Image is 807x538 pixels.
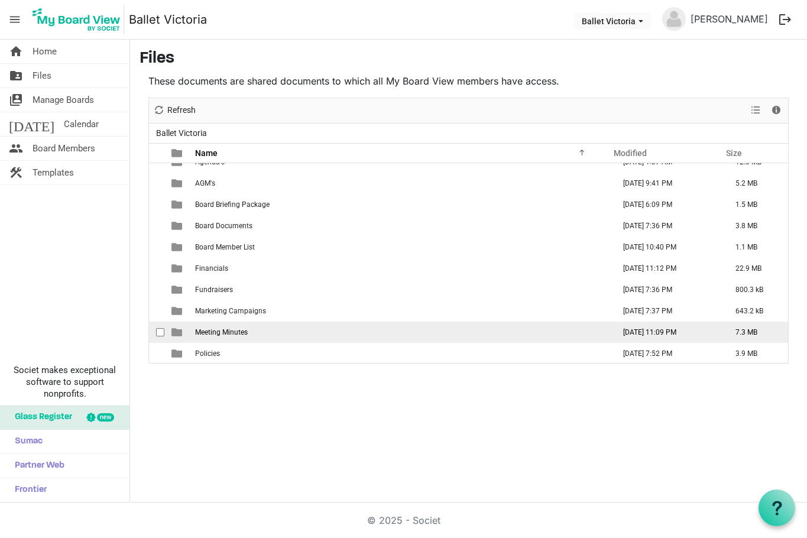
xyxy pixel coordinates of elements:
span: Files [33,64,51,87]
span: Board Briefing Package [195,200,270,209]
img: no-profile-picture.svg [662,7,686,31]
a: © 2025 - Societ [367,514,440,526]
td: checkbox [149,300,164,322]
td: 1.5 MB is template cell column header Size [723,194,788,215]
span: Marketing Campaigns [195,307,266,315]
td: Financials is template cell column header Name [192,258,611,279]
td: checkbox [149,194,164,215]
td: 5.2 MB is template cell column header Size [723,173,788,194]
td: checkbox [149,279,164,300]
span: Sumac [9,430,43,453]
button: logout [773,7,798,32]
span: menu [4,8,26,31]
span: Policies [195,349,220,358]
td: Board Documents is template cell column header Name [192,215,611,236]
a: My Board View Logo [29,5,129,34]
span: Templates [33,161,74,184]
td: 3.9 MB is template cell column header Size [723,343,788,364]
span: Agenda's [195,158,225,166]
td: checkbox [149,343,164,364]
h3: Files [140,49,798,69]
td: checkbox [149,258,164,279]
span: Name [195,148,218,158]
span: home [9,40,23,63]
span: Ballet Victoria [154,126,209,141]
td: June 25, 2025 11:09 PM column header Modified [611,322,723,343]
button: Details [769,103,785,118]
td: 800.3 kB is template cell column header Size [723,279,788,300]
span: Meeting Minutes [195,328,248,336]
span: Board Members [33,137,95,160]
span: AGM's [195,179,215,187]
div: Refresh [149,98,200,123]
td: checkbox [149,215,164,236]
td: 22.9 MB is template cell column header Size [723,258,788,279]
td: checkbox [149,173,164,194]
td: Board Briefing Package is template cell column header Name [192,194,611,215]
button: Refresh [151,103,198,118]
div: View [746,98,766,123]
td: November 12, 2024 7:37 PM column header Modified [611,300,723,322]
td: Board Member List is template cell column header Name [192,236,611,258]
td: 1.1 MB is template cell column header Size [723,236,788,258]
td: is template cell column header type [164,236,192,258]
td: August 11, 2025 7:52 PM column header Modified [611,343,723,364]
span: Board Member List [195,243,255,251]
td: November 12, 2024 7:36 PM column header Modified [611,279,723,300]
span: Financials [195,264,228,273]
div: new [97,413,114,422]
button: View dropdownbutton [748,103,763,118]
button: Ballet Victoria dropdownbutton [574,12,651,29]
td: is template cell column header type [164,322,192,343]
td: 7.3 MB is template cell column header Size [723,322,788,343]
td: is template cell column header type [164,215,192,236]
td: Meeting Minutes is template cell column header Name [192,322,611,343]
div: Details [766,98,786,123]
td: is template cell column header type [164,173,192,194]
td: Marketing Campaigns is template cell column header Name [192,300,611,322]
td: 643.2 kB is template cell column header Size [723,300,788,322]
span: Size [726,148,742,158]
td: 3.8 MB is template cell column header Size [723,215,788,236]
td: is template cell column header type [164,258,192,279]
td: is template cell column header type [164,343,192,364]
span: Frontier [9,478,47,502]
td: Policies is template cell column header Name [192,343,611,364]
span: people [9,137,23,160]
td: November 12, 2024 7:36 PM column header Modified [611,215,723,236]
img: My Board View Logo [29,5,124,34]
a: Ballet Victoria [129,8,207,31]
td: December 02, 2024 9:41 PM column header Modified [611,173,723,194]
span: Manage Boards [33,88,94,112]
p: These documents are shared documents to which all My Board View members have access. [148,74,789,88]
span: Glass Register [9,406,72,429]
span: Calendar [64,112,99,136]
span: construction [9,161,23,184]
span: Partner Web [9,454,64,478]
span: switch_account [9,88,23,112]
span: Home [33,40,57,63]
td: June 24, 2025 11:12 PM column header Modified [611,258,723,279]
span: Board Documents [195,222,252,230]
span: Societ makes exceptional software to support nonprofits. [5,364,124,400]
span: Fundraisers [195,286,233,294]
td: AGM's is template cell column header Name [192,173,611,194]
span: [DATE] [9,112,54,136]
td: checkbox [149,236,164,258]
a: [PERSON_NAME] [686,7,773,31]
td: is template cell column header type [164,279,192,300]
span: Refresh [166,103,197,118]
span: Modified [614,148,647,158]
span: folder_shared [9,64,23,87]
td: November 20, 2024 10:40 PM column header Modified [611,236,723,258]
td: is template cell column header type [164,194,192,215]
td: February 01, 2022 6:09 PM column header Modified [611,194,723,215]
td: is template cell column header type [164,300,192,322]
td: checkbox [149,322,164,343]
td: Fundraisers is template cell column header Name [192,279,611,300]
